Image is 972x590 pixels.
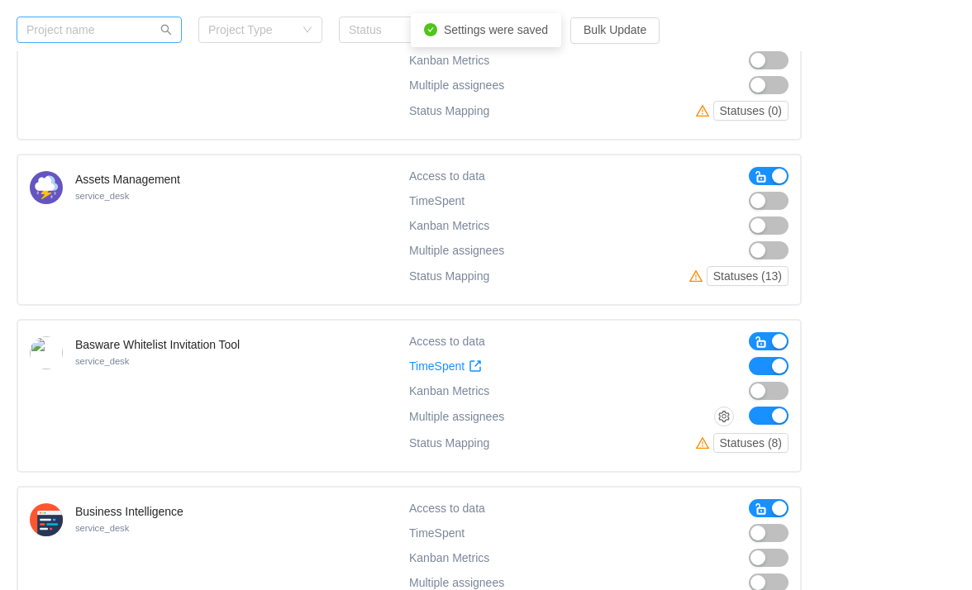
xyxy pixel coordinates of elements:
[409,101,489,121] div: Status Mapping
[208,21,294,38] div: Project Type
[75,356,129,366] small: service_desk
[30,336,63,369] img: 11680
[409,576,504,590] span: Multiple assignees
[75,191,129,201] small: service_desk
[17,17,182,43] input: Project name
[409,359,465,374] span: TimeSpent
[409,384,489,397] span: Kanban Metrics
[409,526,465,540] span: TimeSpent
[409,194,465,208] span: TimeSpent
[75,503,183,520] h4: Business Intelligence
[570,17,660,44] button: Bulk Update
[713,101,789,121] button: Statuses (0)
[75,336,240,353] h4: Basware Whitelist Invitation Tool
[409,79,504,93] span: Multiple assignees
[409,219,489,232] span: Kanban Metrics
[444,23,548,36] span: Settings were saved
[696,104,713,117] i: icon: warning
[160,24,172,36] i: icon: search
[409,359,482,374] a: TimeSpent
[409,266,489,286] div: Status Mapping
[409,433,489,453] div: Status Mapping
[424,23,437,36] i: icon: check-circle
[409,54,489,67] span: Kanban Metrics
[713,433,789,453] button: Statuses (8)
[714,407,734,426] button: icon: setting
[707,266,789,286] button: Statuses (13)
[349,21,435,38] div: Status
[409,244,504,258] span: Multiple assignees
[689,269,707,283] i: icon: warning
[75,171,180,188] h4: Assets Management
[409,499,485,517] div: Access to data
[409,410,504,424] span: Multiple assignees
[30,171,63,204] img: 10423
[409,551,489,564] span: Kanban Metrics
[409,167,485,185] div: Access to data
[409,332,485,350] div: Access to data
[30,503,63,536] img: 10404
[75,523,129,533] small: service_desk
[696,436,713,450] i: icon: warning
[303,25,312,36] i: icon: down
